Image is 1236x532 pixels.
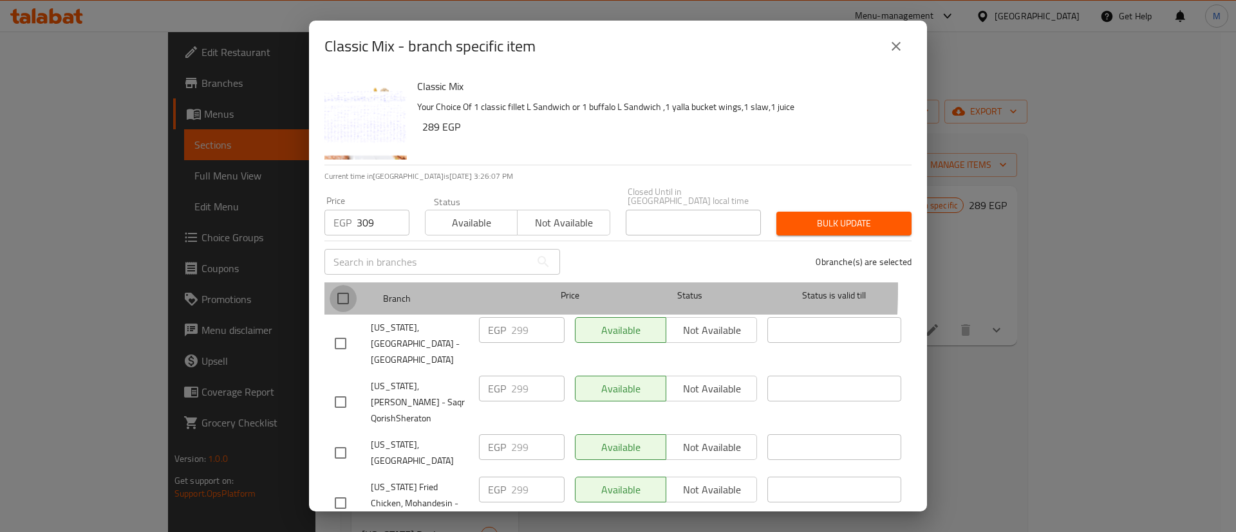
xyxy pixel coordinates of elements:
[488,322,506,338] p: EGP
[767,288,901,304] span: Status is valid till
[417,99,901,115] p: Your Choice Of 1 classic fillet L Sandwich or 1 buffalo L Sandwich ,1 yalla bucket wings,1 slaw,1...
[488,482,506,497] p: EGP
[425,210,518,235] button: Available
[324,36,536,57] h2: Classic Mix - branch specific item
[517,210,610,235] button: Not available
[324,77,407,160] img: Classic Mix
[776,212,912,235] button: Bulk update
[333,215,351,230] p: EGP
[431,214,512,232] span: Available
[324,249,530,275] input: Search in branches
[371,320,469,368] span: [US_STATE], [GEOGRAPHIC_DATA] - [GEOGRAPHIC_DATA]
[324,170,912,182] p: Current time in [GEOGRAPHIC_DATA] is [DATE] 3:26:07 PM
[511,317,565,343] input: Please enter price
[511,434,565,460] input: Please enter price
[816,255,912,268] p: 0 branche(s) are selected
[383,291,517,307] span: Branch
[357,210,409,235] input: Please enter price
[417,77,901,95] h6: Classic Mix
[523,214,604,232] span: Not available
[488,381,506,396] p: EGP
[371,437,469,469] span: [US_STATE], [GEOGRAPHIC_DATA]
[787,216,901,232] span: Bulk update
[881,31,912,62] button: close
[488,439,506,455] p: EGP
[422,118,901,136] h6: 289 EGP
[371,378,469,427] span: [US_STATE], [PERSON_NAME] - Saqr QorishSheraton
[623,288,757,304] span: Status
[527,288,613,304] span: Price
[371,479,469,527] span: [US_STATE] Fried Chicken, Mohandesin - Jazerat El Arab
[511,376,565,401] input: Please enter price
[511,477,565,502] input: Please enter price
